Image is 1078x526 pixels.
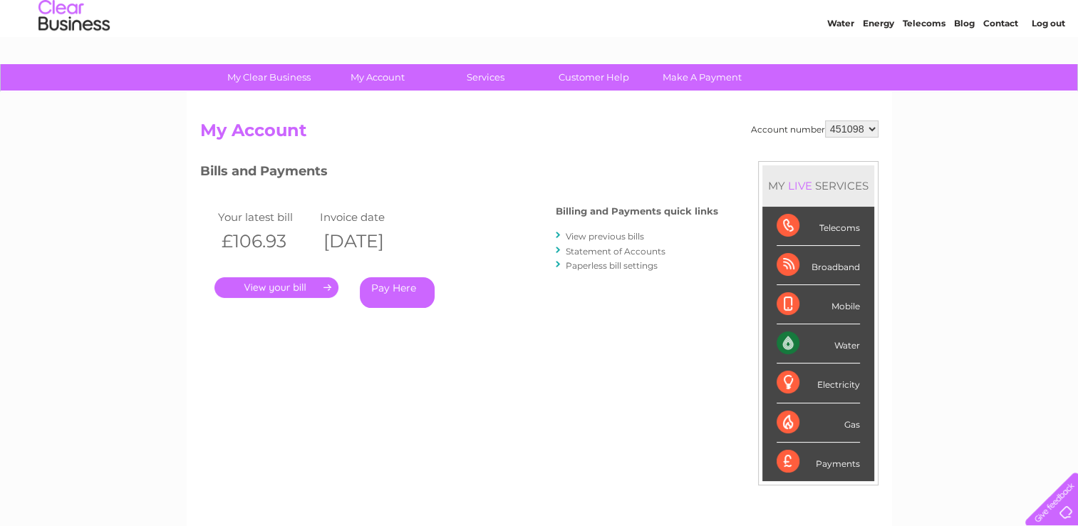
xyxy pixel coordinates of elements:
a: Services [427,64,544,91]
img: logo.png [38,37,110,81]
a: Customer Help [535,64,653,91]
div: LIVE [785,179,815,192]
div: Broadband [777,246,860,285]
th: [DATE] [316,227,419,256]
a: Pay Here [360,277,435,308]
div: Water [777,324,860,363]
a: My Clear Business [210,64,328,91]
h4: Billing and Payments quick links [556,206,718,217]
a: Energy [863,61,894,71]
a: 0333 014 3131 [809,7,908,25]
div: Telecoms [777,207,860,246]
div: Electricity [777,363,860,403]
a: Make A Payment [643,64,761,91]
a: Paperless bill settings [566,260,658,271]
h3: Bills and Payments [200,161,718,186]
th: £106.93 [214,227,317,256]
div: Clear Business is a trading name of Verastar Limited (registered in [GEOGRAPHIC_DATA] No. 3667643... [203,8,876,69]
td: Your latest bill [214,207,317,227]
a: My Account [318,64,436,91]
h2: My Account [200,120,879,148]
a: Statement of Accounts [566,246,665,257]
a: Water [827,61,854,71]
a: Blog [954,61,975,71]
td: Invoice date [316,207,419,227]
div: Gas [777,403,860,443]
div: MY SERVICES [762,165,874,206]
a: Log out [1031,61,1064,71]
a: Contact [983,61,1018,71]
a: . [214,277,338,298]
div: Account number [751,120,879,138]
a: View previous bills [566,231,644,242]
div: Mobile [777,285,860,324]
div: Payments [777,443,860,481]
a: Telecoms [903,61,945,71]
